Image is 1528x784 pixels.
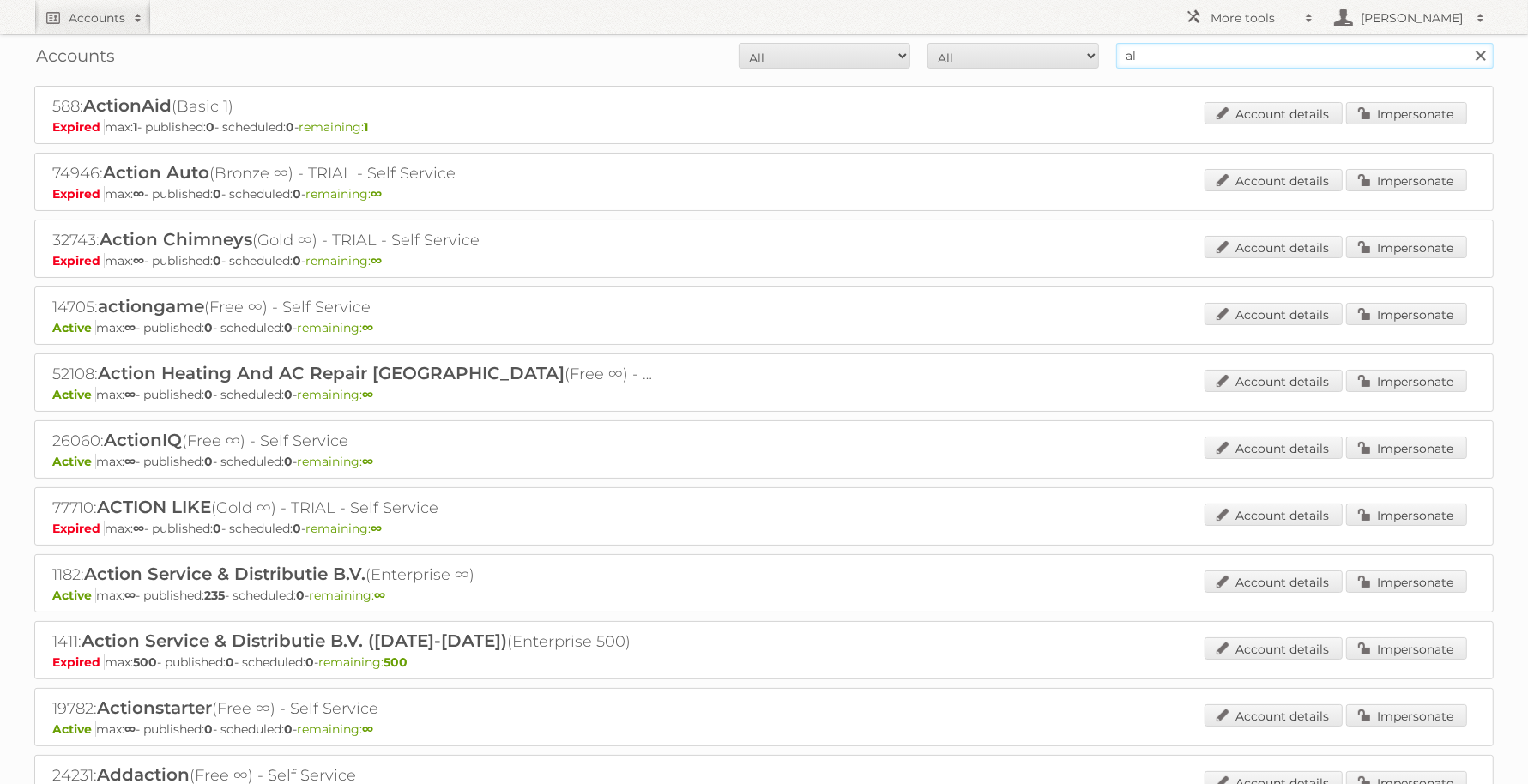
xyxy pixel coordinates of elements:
[384,654,408,670] strong: 500
[364,119,368,135] strong: 1
[97,697,212,718] span: Actionstarter
[104,430,182,450] span: ActionIQ
[133,119,137,135] strong: 1
[84,564,365,584] span: Action Service & Distributie B.V.
[284,387,293,402] strong: 0
[52,95,653,118] h2: 588: (Basic 1)
[52,186,105,202] span: Expired
[82,630,507,651] span: Action Service & Distributie B.V. ([DATE]-[DATE])
[1346,570,1467,593] a: Impersonate
[374,588,385,603] strong: ∞
[52,654,1476,670] p: max: - published: - scheduled: -
[362,721,373,737] strong: ∞
[124,588,136,603] strong: ∞
[226,654,234,670] strong: 0
[204,454,213,469] strong: 0
[213,186,221,202] strong: 0
[52,387,1476,402] p: max: - published: - scheduled: -
[213,253,221,268] strong: 0
[284,320,293,335] strong: 0
[371,253,382,268] strong: ∞
[52,588,96,603] span: Active
[52,296,653,318] h2: 14705: (Free ∞) - Self Service
[52,119,105,135] span: Expired
[362,387,373,402] strong: ∞
[297,454,373,469] span: remaining:
[1205,637,1343,660] a: Account details
[296,588,305,603] strong: 0
[133,521,144,536] strong: ∞
[305,253,382,268] span: remaining:
[52,186,1476,202] p: max: - published: - scheduled: -
[204,588,225,603] strong: 235
[52,119,1476,135] p: max: - published: - scheduled: -
[52,229,653,251] h2: 32743: (Gold ∞) - TRIAL - Self Service
[371,186,382,202] strong: ∞
[362,320,373,335] strong: ∞
[293,186,301,202] strong: 0
[133,186,144,202] strong: ∞
[286,119,294,135] strong: 0
[52,521,105,536] span: Expired
[1346,102,1467,124] a: Impersonate
[371,521,382,536] strong: ∞
[1205,169,1343,191] a: Account details
[52,521,1476,536] p: max: - published: - scheduled: -
[305,654,314,670] strong: 0
[97,497,211,517] span: ACTION LIKE
[124,320,136,335] strong: ∞
[362,454,373,469] strong: ∞
[1205,437,1343,459] a: Account details
[52,630,653,653] h2: 1411: (Enterprise 500)
[69,9,125,27] h2: Accounts
[98,296,204,317] span: actiongame
[52,320,96,335] span: Active
[1346,370,1467,392] a: Impersonate
[206,119,214,135] strong: 0
[52,588,1476,603] p: max: - published: - scheduled: -
[1211,9,1296,27] h2: More tools
[103,162,209,183] span: Action Auto
[1205,704,1343,727] a: Account details
[1205,102,1343,124] a: Account details
[1346,704,1467,727] a: Impersonate
[52,721,1476,737] p: max: - published: - scheduled: -
[1346,637,1467,660] a: Impersonate
[52,320,1476,335] p: max: - published: - scheduled: -
[52,363,653,385] h2: 52108: (Free ∞) - Self Service
[1346,303,1467,325] a: Impersonate
[98,363,565,383] span: Action Heating And AC Repair [GEOGRAPHIC_DATA]
[52,454,96,469] span: Active
[1205,570,1343,593] a: Account details
[52,430,653,452] h2: 26060: (Free ∞) - Self Service
[124,721,136,737] strong: ∞
[297,721,373,737] span: remaining:
[1205,236,1343,258] a: Account details
[52,654,105,670] span: Expired
[309,588,385,603] span: remaining:
[1205,370,1343,392] a: Account details
[1346,236,1467,258] a: Impersonate
[83,95,172,116] span: ActionAid
[1356,9,1468,27] h2: [PERSON_NAME]
[52,387,96,402] span: Active
[133,654,157,670] strong: 500
[284,721,293,737] strong: 0
[52,697,653,720] h2: 19782: (Free ∞) - Self Service
[52,721,96,737] span: Active
[293,253,301,268] strong: 0
[1205,303,1343,325] a: Account details
[204,387,213,402] strong: 0
[293,521,301,536] strong: 0
[133,253,144,268] strong: ∞
[1346,169,1467,191] a: Impersonate
[52,253,105,268] span: Expired
[318,654,408,670] span: remaining:
[297,320,373,335] span: remaining:
[100,229,252,250] span: Action Chimneys
[52,162,653,184] h2: 74946: (Bronze ∞) - TRIAL - Self Service
[52,454,1476,469] p: max: - published: - scheduled: -
[284,454,293,469] strong: 0
[1346,504,1467,526] a: Impersonate
[305,521,382,536] span: remaining:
